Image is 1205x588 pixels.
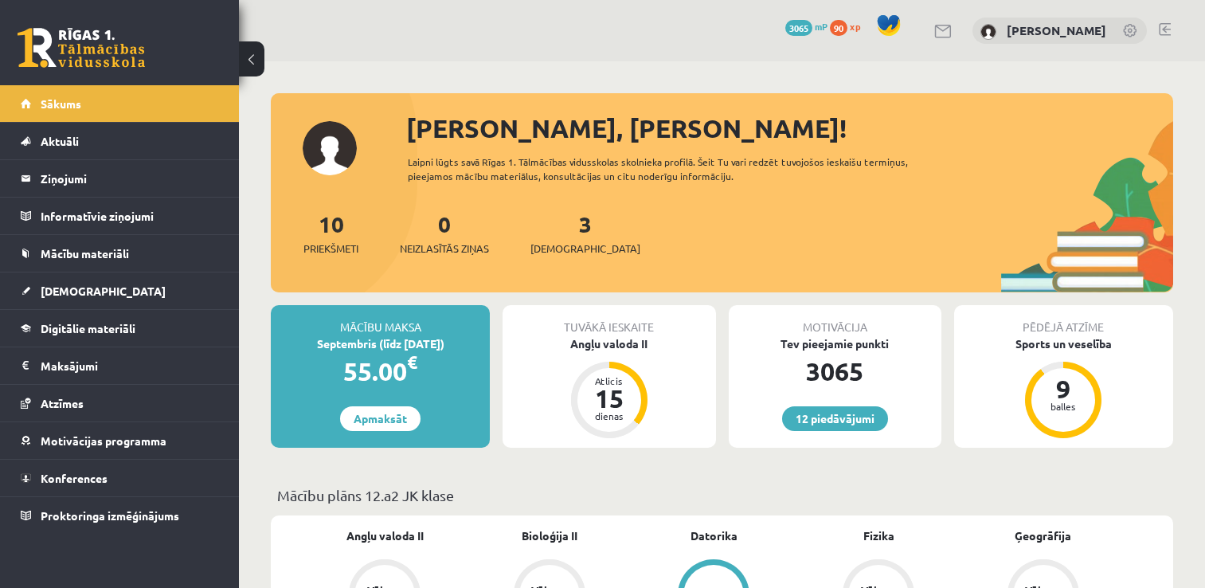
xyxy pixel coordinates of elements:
a: Informatīvie ziņojumi [21,198,219,234]
a: Apmaksāt [340,406,421,431]
a: Bioloģija II [522,527,577,544]
legend: Maksājumi [41,347,219,384]
a: 3[DEMOGRAPHIC_DATA] [530,210,640,257]
a: Sākums [21,85,219,122]
a: Digitālie materiāli [21,310,219,347]
a: 0Neizlasītās ziņas [400,210,489,257]
div: Laipni lūgts savā Rīgas 1. Tālmācības vidusskolas skolnieka profilā. Šeit Tu vari redzēt tuvojošo... [408,155,949,183]
div: Atlicis [585,376,633,386]
span: Mācību materiāli [41,246,129,261]
div: 3065 [729,352,941,390]
div: Tuvākā ieskaite [503,305,715,335]
div: Tev pieejamie punkti [729,335,941,352]
a: Konferences [21,460,219,496]
a: 90 xp [830,20,868,33]
a: Angļu valoda II [346,527,424,544]
p: Mācību plāns 12.a2 JK klase [277,484,1167,506]
a: Atzīmes [21,385,219,421]
div: balles [1039,402,1087,411]
span: Digitālie materiāli [41,321,135,335]
a: 3065 mP [785,20,827,33]
span: Atzīmes [41,396,84,410]
span: Konferences [41,471,108,485]
a: Sports un veselība 9 balles [954,335,1173,441]
legend: Ziņojumi [41,160,219,197]
a: Ziņojumi [21,160,219,197]
div: Pēdējā atzīme [954,305,1173,335]
a: [DEMOGRAPHIC_DATA] [21,272,219,309]
div: Mācību maksa [271,305,490,335]
a: [PERSON_NAME] [1007,22,1106,38]
div: dienas [585,411,633,421]
div: Motivācija [729,305,941,335]
span: Motivācijas programma [41,433,166,448]
span: mP [815,20,827,33]
a: Rīgas 1. Tālmācības vidusskola [18,28,145,68]
a: Angļu valoda II Atlicis 15 dienas [503,335,715,441]
a: 10Priekšmeti [303,210,358,257]
span: [DEMOGRAPHIC_DATA] [530,241,640,257]
div: Angļu valoda II [503,335,715,352]
legend: Informatīvie ziņojumi [41,198,219,234]
div: Sports un veselība [954,335,1173,352]
div: 55.00 [271,352,490,390]
div: 9 [1039,376,1087,402]
span: Neizlasītās ziņas [400,241,489,257]
span: xp [850,20,860,33]
span: Priekšmeti [303,241,358,257]
span: 90 [830,20,847,36]
div: 15 [585,386,633,411]
a: Aktuāli [21,123,219,159]
div: Septembris (līdz [DATE]) [271,335,490,352]
span: € [407,351,417,374]
div: [PERSON_NAME], [PERSON_NAME]! [406,109,1173,147]
a: Mācību materiāli [21,235,219,272]
img: Paula Svilāne [980,24,996,40]
span: [DEMOGRAPHIC_DATA] [41,284,166,298]
span: Proktoringa izmēģinājums [41,508,179,523]
a: Datorika [691,527,737,544]
a: Maksājumi [21,347,219,384]
a: Proktoringa izmēģinājums [21,497,219,534]
span: 3065 [785,20,812,36]
a: Ģeogrāfija [1015,527,1071,544]
a: Motivācijas programma [21,422,219,459]
span: Aktuāli [41,134,79,148]
a: 12 piedāvājumi [782,406,888,431]
span: Sākums [41,96,81,111]
a: Fizika [863,527,894,544]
